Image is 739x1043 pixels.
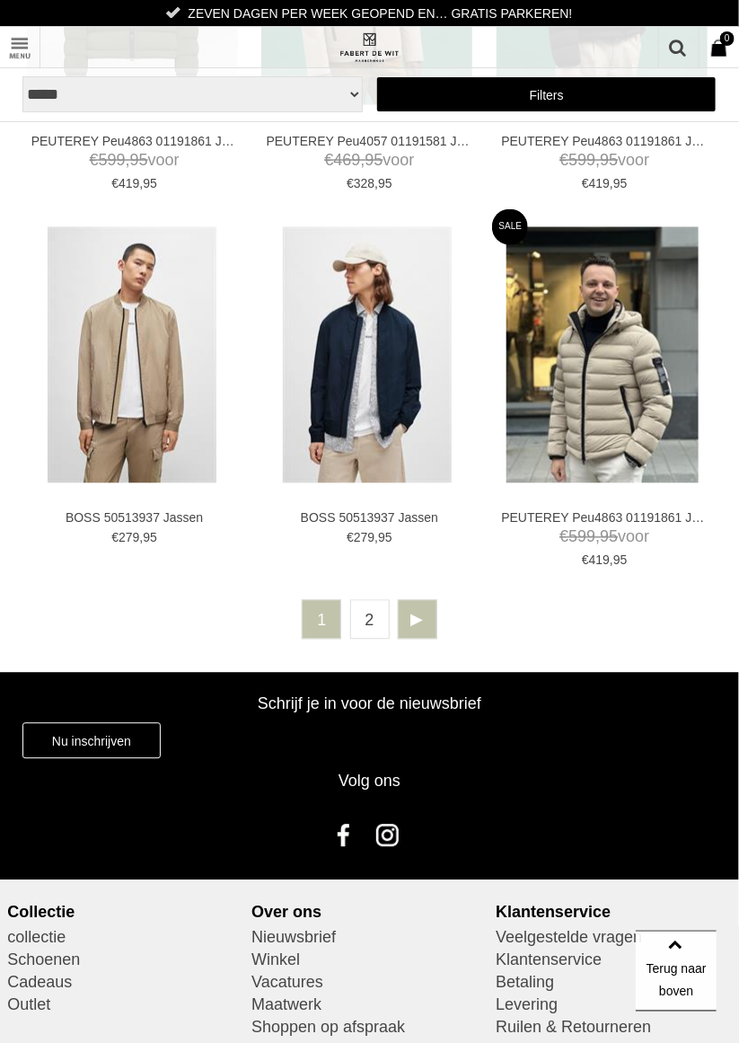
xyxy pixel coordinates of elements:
[251,927,488,950] a: Nieuwsbrief
[496,903,732,923] div: Klantenservice
[350,600,390,640] a: 2
[139,531,143,545] span: ,
[589,176,610,190] span: 419
[7,972,243,994] a: Cadeaus
[251,950,488,972] a: Winkel
[267,510,473,526] a: BOSS 50513937 Jassen
[370,813,415,858] a: Instagram
[610,553,613,568] span: ,
[496,994,732,1017] a: Levering
[22,694,717,714] h3: Schrijf je in voor de nieuwsbrief
[338,32,400,63] img: Fabert de Wit
[559,528,568,546] span: €
[506,227,699,483] img: PEUTEREY Peu4863 01191861 Jassen
[496,972,732,994] a: Betaling
[568,528,595,546] span: 599
[111,176,119,190] span: €
[267,149,473,172] span: voor
[143,531,157,545] span: 95
[365,151,383,169] span: 95
[360,151,365,169] span: ,
[496,1017,732,1039] a: Ruilen & Retourneren
[7,994,243,1017] a: Outlet
[636,931,717,1012] a: Terug naar boven
[126,151,130,169] span: ,
[613,176,628,190] span: 95
[496,927,732,950] a: Veelgestelde vragen
[378,176,392,190] span: 95
[568,151,595,169] span: 599
[582,553,589,568] span: €
[595,151,600,169] span: ,
[347,531,354,545] span: €
[111,531,119,545] span: €
[119,531,139,545] span: 279
[119,176,139,190] span: 419
[582,176,589,190] span: €
[324,151,333,169] span: €
[302,600,341,640] a: 1
[31,133,238,149] a: PEUTEREY Peu4863 01191861 Jassen
[130,151,148,169] span: 95
[600,151,618,169] span: 95
[22,723,161,759] a: Nu inschrijven
[374,176,378,190] span: ,
[196,27,543,67] a: Fabert de Wit
[143,176,157,190] span: 95
[501,526,708,549] span: voor
[501,510,708,526] a: PEUTEREY Peu4863 01191861 Jassen
[283,227,452,483] img: BOSS 50513937 Jassen
[496,950,732,972] a: Klantenservice
[22,759,717,804] div: Volg ons
[251,1017,488,1039] a: Shoppen op afspraak
[559,151,568,169] span: €
[251,903,488,923] div: Over ons
[378,531,392,545] span: 95
[31,510,238,526] a: BOSS 50513937 Jassen
[7,903,243,923] div: Collectie
[31,149,238,172] span: voor
[325,813,370,858] a: Facebook
[501,133,708,149] a: PEUTEREY Peu4863 01191861 Jassen
[99,151,126,169] span: 599
[501,149,708,172] span: voor
[374,531,378,545] span: ,
[139,176,143,190] span: ,
[7,927,243,950] a: collectie
[251,994,488,1017] a: Maatwerk
[610,176,613,190] span: ,
[354,176,374,190] span: 328
[267,133,473,149] a: PEUTEREY Peu4057 01191581 Jassen
[720,31,735,46] span: 0
[7,950,243,972] a: Schoenen
[48,227,216,483] img: BOSS 50513937 Jassen
[613,553,628,568] span: 95
[595,528,600,546] span: ,
[251,972,488,994] a: Vacatures
[333,151,360,169] span: 469
[354,531,374,545] span: 279
[600,528,618,546] span: 95
[347,176,354,190] span: €
[90,151,99,169] span: €
[589,553,610,568] span: 419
